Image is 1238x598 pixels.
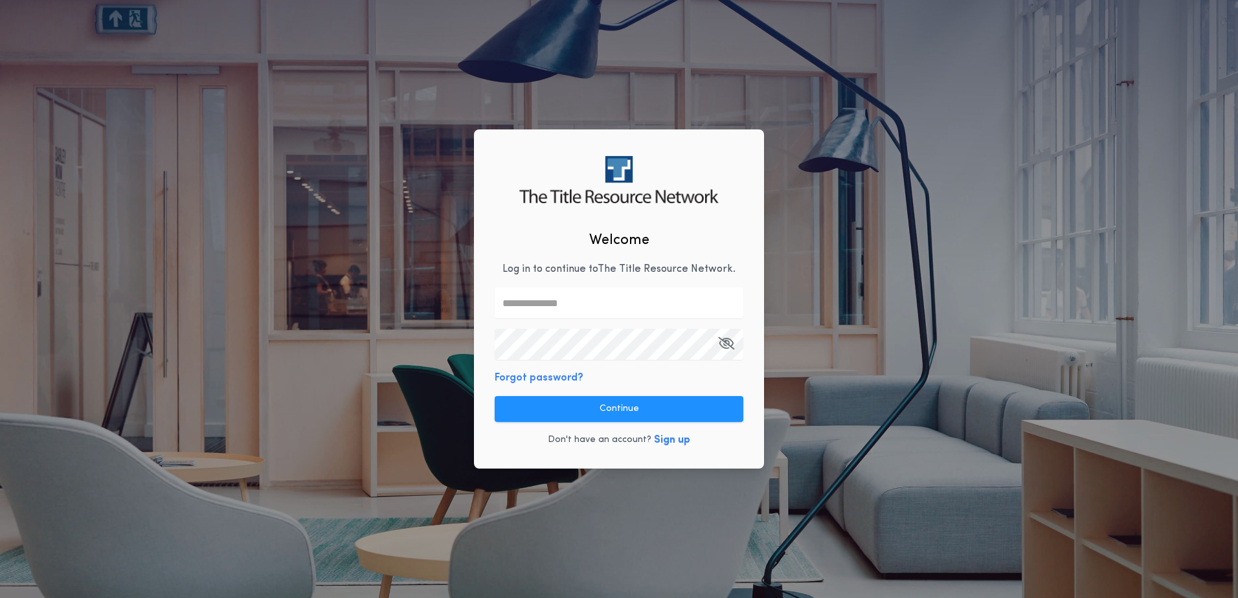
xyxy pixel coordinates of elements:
[654,432,690,448] button: Sign up
[502,261,736,277] p: Log in to continue to The Title Resource Network .
[495,396,743,422] button: Continue
[495,370,583,386] button: Forgot password?
[589,230,649,251] h2: Welcome
[519,156,718,203] img: logo
[548,434,651,447] p: Don't have an account?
